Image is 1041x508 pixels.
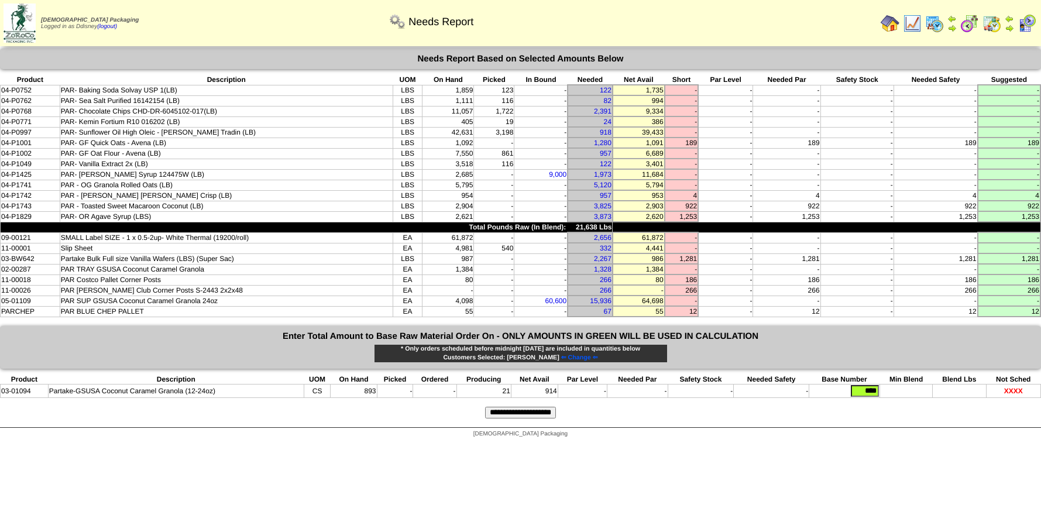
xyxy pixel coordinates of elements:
td: LBS [393,190,422,201]
th: Description [60,75,393,85]
td: 1,253 [978,211,1040,222]
td: 39,433 [613,127,665,138]
td: - [978,95,1040,106]
td: - [665,169,699,180]
td: - [698,274,753,285]
a: 957 [600,191,611,200]
td: 11,057 [422,106,474,116]
td: LBS [393,169,422,180]
td: - [820,201,894,211]
td: PAR - [PERSON_NAME] [PERSON_NAME] Crisp (LB) [60,190,393,201]
td: EA [393,232,422,243]
td: 19 [474,116,514,127]
td: - [698,138,753,148]
td: - [753,95,820,106]
td: 4,981 [422,243,474,253]
a: 122 [600,160,611,168]
td: 04-P1829 [1,211,60,222]
td: 04-P0771 [1,116,60,127]
td: - [514,232,568,243]
td: 186 [894,274,977,285]
td: - [894,106,977,116]
td: 2,621 [422,211,474,222]
th: Suggested [978,75,1040,85]
td: 04-P0762 [1,95,60,106]
td: LBS [393,180,422,190]
img: workflow.png [388,12,407,31]
td: - [820,116,894,127]
td: LBS [393,127,422,138]
td: 540 [474,243,514,253]
td: 861 [474,148,514,159]
td: - [665,264,699,274]
td: LBS [393,138,422,148]
a: 957 [600,149,611,157]
th: UOM [393,75,422,85]
td: - [820,190,894,201]
img: calendarcustomer.gif [1018,14,1036,33]
td: 02-00287 [1,264,60,274]
a: 15,936 [590,297,611,305]
td: - [698,148,753,159]
td: PAR TRAY GSUSA Coconut Caramel Granola [60,264,393,274]
td: - [474,201,514,211]
td: PAR - Toasted Sweet Macaroon Coconut (LB) [60,201,393,211]
td: 186 [978,274,1040,285]
a: 67 [604,307,611,315]
td: PAR- Vanilla Extract 2x (LB) [60,159,393,169]
a: 122 [600,86,611,94]
td: - [665,85,699,95]
td: - [474,264,514,274]
td: 80 [422,274,474,285]
td: 116 [474,159,514,169]
td: 4 [978,190,1040,201]
td: - [514,243,568,253]
td: 2,903 [613,201,665,211]
th: Picked [474,75,514,85]
td: - [698,106,753,116]
th: Par Level [698,75,753,85]
td: - [474,180,514,190]
td: - [820,264,894,274]
td: - [474,211,514,222]
a: 24 [604,118,611,126]
td: - [514,253,568,264]
td: - [474,274,514,285]
td: - [698,159,753,169]
td: - [514,285,568,296]
td: LBS [393,106,422,116]
a: 1,328 [594,265,611,273]
td: - [894,180,977,190]
td: - [613,285,665,296]
td: 189 [665,138,699,148]
td: - [665,159,699,169]
td: EA [393,274,422,285]
td: - [753,159,820,169]
td: 42,631 [422,127,474,138]
td: - [514,85,568,95]
td: - [753,169,820,180]
td: - [514,180,568,190]
td: 1,281 [978,253,1040,264]
td: 04-P0752 [1,85,60,95]
td: LBS [393,211,422,222]
td: 1,092 [422,138,474,148]
td: 04-P1001 [1,138,60,148]
img: zoroco-logo-small.webp [4,4,36,43]
td: - [820,148,894,159]
td: - [698,169,753,180]
td: 04-P0768 [1,106,60,116]
td: LBS [393,201,422,211]
td: - [820,106,894,116]
td: - [474,169,514,180]
span: Needs Report [408,16,473,28]
td: 2,904 [422,201,474,211]
span: [DEMOGRAPHIC_DATA] Packaging [41,17,139,23]
td: 1,735 [613,85,665,95]
td: - [665,116,699,127]
td: 1,253 [753,211,820,222]
td: 1,281 [894,253,977,264]
td: - [698,243,753,253]
td: SMALL Label SIZE - 1 x 0.5-2up- White Thermal (19200/roll) [60,232,393,243]
td: - [820,253,894,264]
